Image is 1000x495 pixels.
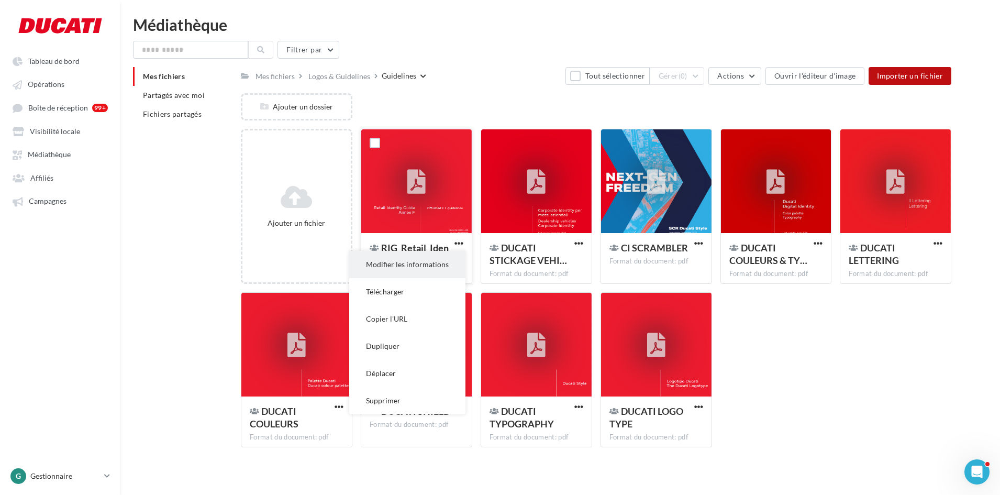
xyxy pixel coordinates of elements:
div: Logos & Guidelines [308,71,370,82]
div: Format du document: pdf [609,433,703,442]
div: Ajouter un fichier [247,218,347,228]
button: Copier l'URL [349,305,465,333]
a: Médiathèque [6,145,114,163]
span: Partagés avec moi [143,91,205,100]
a: Campagnes [6,191,114,210]
button: Déplacer [349,360,465,387]
span: G [16,471,21,481]
span: Campagnes [29,197,66,206]
span: Opérations [28,80,64,89]
button: Gérer(0) [650,67,705,85]
button: Ouvrir l'éditeur d'image [765,67,864,85]
div: Ajouter un dossier [242,102,351,112]
div: Format du document: pdf [729,269,823,279]
span: DUCATI COULEURS & TYPOGRAPHIE [729,242,807,266]
span: DUCATI COULEURS [250,405,298,430]
button: Supprimer [349,387,465,414]
span: Fichiers partagés [143,109,202,118]
button: Dupliquer [349,333,465,360]
div: Format du document: pdf [490,269,583,279]
span: Boîte de réception [28,103,88,112]
span: DUCATI STICKAGE VEHICULE [490,242,567,266]
button: Actions [708,67,761,85]
div: Guidelines [382,71,416,81]
button: Télécharger [349,278,465,305]
span: CI SCRAMBLER [621,242,688,254]
span: Mes fichiers [143,72,185,81]
a: Boîte de réception 99+ [6,98,114,117]
a: Visibilité locale [6,122,114,140]
div: Mes fichiers [255,71,295,82]
span: DUCATI LETTERING [849,242,899,266]
span: Actions [717,71,743,80]
a: G Gestionnaire [8,466,112,486]
span: RIG_Retail_Identity_Guide_Annex_F_Off_Road_Ed_1.0_ENG [370,242,449,266]
span: Affiliés [30,173,53,182]
span: Visibilité locale [30,127,80,136]
span: Tableau de bord [28,57,80,65]
button: Filtrer par [277,41,339,59]
iframe: Intercom live chat [964,459,990,485]
button: Tout sélectionner [565,67,649,85]
span: (0) [679,72,687,80]
div: Médiathèque [133,17,987,32]
button: Importer un fichier [869,67,951,85]
div: 99+ [92,104,108,112]
p: Gestionnaire [30,471,100,481]
div: Format du document: pdf [609,257,703,266]
span: Médiathèque [28,150,71,159]
div: Format du document: pdf [370,420,463,430]
div: Format du document: pdf [250,433,343,442]
a: Affiliés [6,168,114,187]
div: Format du document: pdf [490,433,583,442]
span: DUCATI LOGO TYPE [609,405,683,430]
span: DUCATI TYPOGRAPHY [490,405,554,430]
a: Tableau de bord [6,51,114,70]
div: Format du document: pdf [849,269,942,279]
a: Opérations [6,74,114,93]
span: Importer un fichier [877,71,943,80]
button: Modifier les informations [349,251,465,278]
